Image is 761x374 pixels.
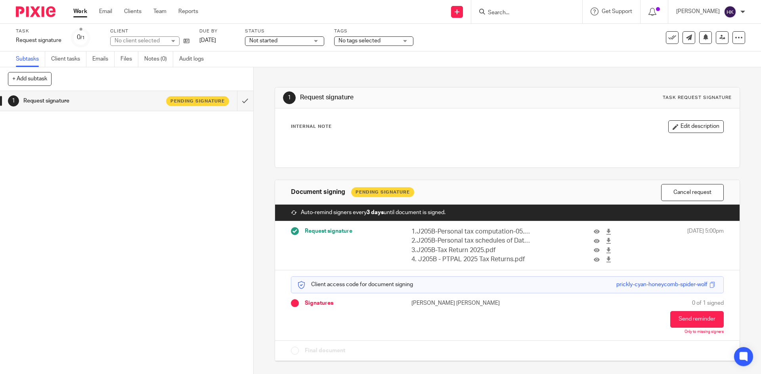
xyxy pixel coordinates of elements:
[300,93,524,102] h1: Request signature
[367,210,384,215] strong: 3 days
[305,227,352,235] span: Request signature
[110,28,189,34] label: Client
[23,95,161,107] h1: Request signature
[291,123,332,130] p: Internal Note
[178,8,198,15] a: Reports
[670,311,724,328] button: Send reminder
[73,8,87,15] a: Work
[199,38,216,43] span: [DATE]
[351,187,414,197] div: Pending Signature
[124,8,141,15] a: Clients
[245,28,324,34] label: Status
[411,255,531,264] p: 4. J205B - PTPAL 2025 Tax Returns.pdf
[297,281,413,289] p: Client access code for document signing
[99,8,112,15] a: Email
[411,236,531,245] p: 2.J205B-Personal tax schedules of Data-05.04.2025.pdf
[305,299,333,307] span: Signatures
[153,8,166,15] a: Team
[338,38,380,44] span: No tags selected
[411,299,507,307] p: [PERSON_NAME] [PERSON_NAME]
[411,246,531,255] p: 3.J205B-Tax Return 2025.pdf
[249,38,277,44] span: Not started
[170,98,225,104] span: Pending signature
[676,8,720,15] p: [PERSON_NAME]
[283,91,296,104] div: 1
[199,28,235,34] label: Due by
[291,188,345,196] h1: Document signing
[663,95,732,101] div: Task request signature
[616,281,707,289] div: prickly-cyan-honeycomb-spider-wolf
[668,120,724,133] button: Edit description
[16,6,55,17] img: Pixie
[115,37,166,45] div: No client selected
[92,51,115,67] a: Emails
[120,51,138,67] a: Files
[179,51,210,67] a: Audit logs
[16,28,61,34] label: Task
[16,51,45,67] a: Subtasks
[8,72,52,85] button: + Add subtask
[487,9,558,17] input: Search
[8,95,19,106] div: 1
[411,227,531,236] p: 1.J205B-Personal tax computation-05.04.2025.pdf
[77,33,85,42] div: 0
[661,184,724,201] button: Cancel request
[334,28,413,34] label: Tags
[305,347,345,355] span: Final document
[602,9,632,14] span: Get Support
[144,51,173,67] a: Notes (0)
[80,36,85,40] small: /1
[692,299,724,307] span: 0 of 1 signed
[724,6,736,18] img: svg%3E
[301,209,446,216] span: Auto-remind signers every until document is signed.
[51,51,86,67] a: Client tasks
[685,330,724,334] p: Only to missing signers
[16,36,61,44] div: Request signature
[687,227,724,264] span: [DATE] 5:00pm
